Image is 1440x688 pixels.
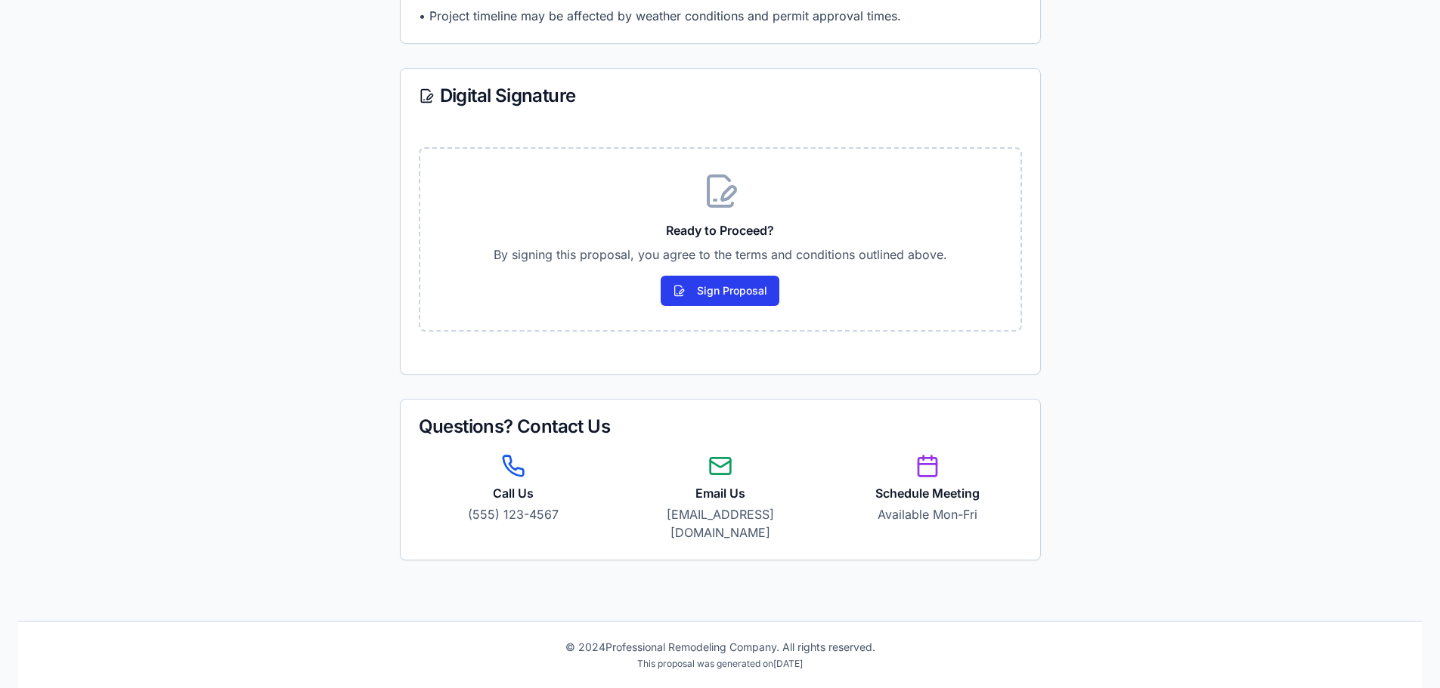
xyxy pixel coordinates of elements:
p: • Project timeline may be affected by weather conditions and permit approval times. [419,7,1022,25]
h4: Call Us [419,484,608,502]
button: Sign Proposal [661,276,779,306]
h4: Schedule Meeting [833,484,1022,502]
p: Available Mon-Fri [833,505,1022,523]
p: By signing this proposal, you agree to the terms and conditions outlined above. [444,245,996,264]
p: [EMAIL_ADDRESS][DOMAIN_NAME] [626,505,815,541]
p: (555) 123-4567 [419,505,608,523]
p: © 2024 Professional Remodeling Company . All rights reserved. [400,640,1041,655]
p: This proposal was generated on [DATE] [400,658,1041,670]
h4: Email Us [626,484,815,502]
h3: Ready to Proceed? [444,221,996,239]
div: Questions? Contact Us [419,418,1022,436]
div: Digital Signature [419,87,1022,105]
